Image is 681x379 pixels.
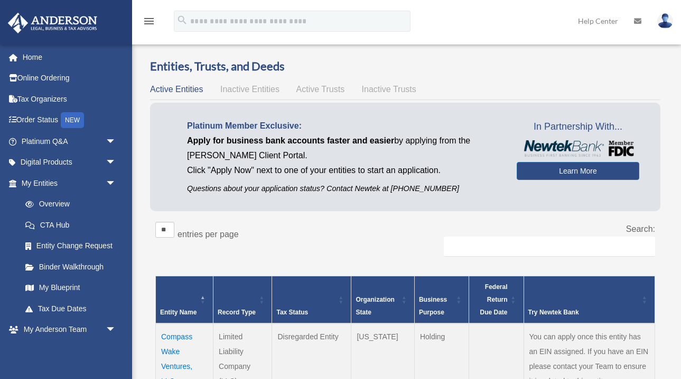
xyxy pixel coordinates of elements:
a: menu [143,19,155,28]
p: by applying from the [PERSON_NAME] Client Portal. [187,133,501,163]
a: Online Ordering [7,68,132,89]
a: CTA Hub [15,214,127,236]
i: menu [143,15,155,28]
span: Organization State [356,296,394,316]
p: Questions about your application status? Contact Newtek at [PHONE_NUMBER] [187,182,501,195]
p: Platinum Member Exclusive: [187,119,501,133]
i: search [176,14,188,26]
a: My Entitiesarrow_drop_down [7,173,127,194]
a: Order StatusNEW [7,110,132,131]
span: Federal Return Due Date [480,283,508,316]
span: arrow_drop_down [106,131,127,152]
a: My Documentsarrow_drop_down [7,340,132,361]
th: Record Type: Activate to sort [213,276,272,323]
span: Active Entities [150,85,203,94]
span: Entity Name [160,309,197,316]
img: NewtekBankLogoSM.png [522,140,634,157]
span: Active Trusts [296,85,345,94]
span: arrow_drop_down [106,319,127,341]
a: Home [7,47,132,68]
a: Digital Productsarrow_drop_down [7,152,132,173]
div: NEW [61,112,84,128]
a: Platinum Q&Aarrow_drop_down [7,131,132,152]
span: In Partnership With... [517,119,639,136]
div: Try Newtek Bank [528,306,639,319]
a: My Blueprint [15,277,127,299]
th: Entity Name: Activate to invert sorting [156,276,213,323]
a: Overview [15,194,122,215]
span: Inactive Entities [220,85,279,94]
a: Entity Change Request [15,236,127,257]
img: User Pic [657,13,673,29]
span: Tax Status [276,309,308,316]
span: Apply for business bank accounts faster and easier [187,136,394,145]
span: Inactive Trusts [362,85,416,94]
a: Tax Due Dates [15,298,127,319]
span: arrow_drop_down [106,152,127,174]
span: arrow_drop_down [106,340,127,362]
th: Business Purpose: Activate to sort [414,276,469,323]
a: Binder Walkthrough [15,256,127,277]
th: Federal Return Due Date: Activate to sort [469,276,524,323]
img: Anderson Advisors Platinum Portal [5,13,100,33]
th: Organization State: Activate to sort [351,276,414,323]
p: Click "Apply Now" next to one of your entities to start an application. [187,163,501,178]
span: Record Type [218,309,256,316]
span: arrow_drop_down [106,173,127,194]
label: entries per page [178,230,239,239]
span: Business Purpose [419,296,447,316]
a: Tax Organizers [7,88,132,110]
a: My Anderson Teamarrow_drop_down [7,319,132,340]
label: Search: [626,224,655,233]
h3: Entities, Trusts, and Deeds [150,58,660,75]
th: Try Newtek Bank : Activate to sort [524,276,655,323]
th: Tax Status: Activate to sort [272,276,351,323]
a: Learn More [517,162,639,180]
